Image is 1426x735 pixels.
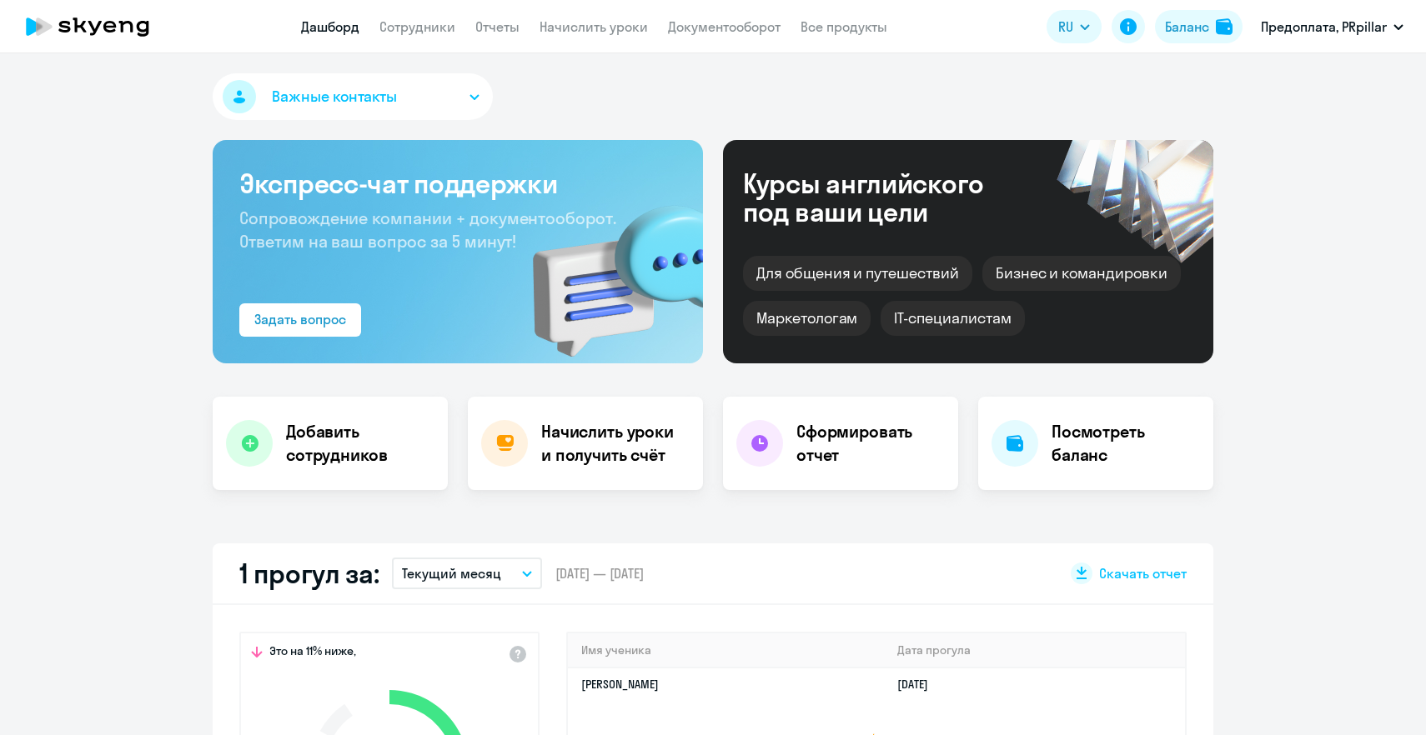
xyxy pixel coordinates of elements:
button: Важные контакты [213,73,493,120]
a: Все продукты [801,18,887,35]
button: RU [1047,10,1102,43]
span: Сопровождение компании + документооборот. Ответим на ваш вопрос за 5 минут! [239,207,616,252]
a: [PERSON_NAME] [581,677,659,692]
div: Для общения и путешествий [743,256,972,291]
button: Текущий месяц [392,557,542,589]
a: [DATE] [897,677,941,692]
th: Дата прогула [884,633,1185,667]
span: RU [1058,17,1073,37]
a: Дашборд [301,18,359,35]
h4: Посмотреть баланс [1052,420,1200,467]
div: Маркетологам [743,301,871,336]
a: Документооборот [668,18,781,35]
span: Важные контакты [272,86,397,107]
span: Скачать отчет [1099,564,1187,582]
div: IT-специалистам [881,301,1024,336]
span: Это на 11% ниже, [269,643,356,663]
div: Задать вопрос [254,309,346,329]
h4: Начислить уроки и получить счёт [541,420,686,467]
button: Предоплата, PRpillar [1253,7,1412,47]
a: Отчеты [475,18,520,35]
span: [DATE] — [DATE] [555,564,644,582]
p: Текущий месяц [402,563,501,583]
a: Начислить уроки [540,18,648,35]
button: Балансbalance [1155,10,1243,43]
th: Имя ученика [568,633,884,667]
div: Курсы английского под ваши цели [743,169,1028,226]
button: Задать вопрос [239,303,361,337]
img: balance [1216,18,1233,35]
h3: Экспресс-чат поддержки [239,167,676,200]
div: Бизнес и командировки [982,256,1181,291]
a: Сотрудники [379,18,455,35]
h2: 1 прогул за: [239,557,379,590]
div: Баланс [1165,17,1209,37]
h4: Сформировать отчет [796,420,945,467]
h4: Добавить сотрудников [286,420,434,467]
p: Предоплата, PRpillar [1261,17,1387,37]
img: bg-img [509,176,703,363]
